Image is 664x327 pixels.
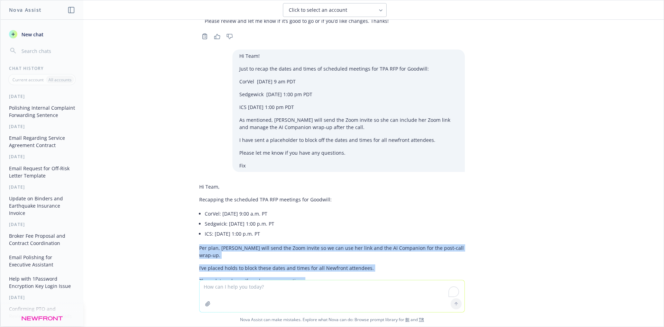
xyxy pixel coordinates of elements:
p: Fix [239,162,458,169]
button: Polishing Internal Complaint Forwarding Sentence [6,102,78,121]
input: Search chats [20,46,75,56]
p: Hi Team! [239,52,458,60]
span: Nova Assist can make mistakes. Explore what Nova can do: Browse prompt library for and [3,312,661,327]
p: I have sent a placeholder to block off the dates and times for all newfront attendees. [239,136,458,144]
span: Click to select an account [289,7,347,13]
div: Chat History [1,65,83,71]
p: Please let me know if you have any questions. [199,277,465,284]
div: [DATE] [1,184,83,190]
p: Current account [12,77,44,83]
li: ICS: [DATE] 1:00 p.m. PT [205,229,465,239]
a: TR [419,317,424,323]
button: New chat [6,28,78,40]
svg: Copy to clipboard [202,33,208,39]
p: Hi Team, [199,183,465,190]
p: Just to recap the dates and times of scheduled meetings for TPA RFP for Goodwill: [239,65,458,72]
button: Thumbs down [224,31,235,41]
p: Per plan, [PERSON_NAME] will send the Zoom invite so we can use her link and the AI Companion for... [199,244,465,259]
button: Email Polishing for Executive Assistant [6,252,78,270]
p: CorVel [DATE] 9 am PDT [239,78,458,85]
li: CorVel: [DATE] 9:00 a.m. PT [205,209,465,219]
button: Help with 1Password Encryption Key Login Issue [6,273,78,292]
div: [DATE] [1,294,83,300]
p: I’ve placed holds to block these dates and times for all Newfront attendees. [199,264,465,272]
p: Recapping the scheduled TPA RFP meetings for Goodwill: [199,196,465,203]
h1: Nova Assist [9,6,41,13]
span: New chat [20,31,44,38]
div: [DATE] [1,154,83,160]
button: Email Request for Off-Risk Letter Template [6,163,78,181]
p: ICS [DATE] 1:00 pm PDT [239,103,458,111]
p: As mentioned, [PERSON_NAME] will send the Zoom invite so she can include her Zoom link and manage... [239,116,458,131]
button: Confirming PTO and Reviewing Loss Run Details [6,303,78,322]
button: Email Regarding Service Agreement Contract [6,132,78,151]
div: [DATE] [1,124,83,129]
button: Click to select an account [283,3,387,17]
button: Update on Binders and Earthquake Insurance Invoice [6,193,78,219]
p: All accounts [48,77,72,83]
div: [DATE] [1,221,83,227]
p: Sedgewick [DATE] 1:00 pm PDT [239,91,458,98]
textarea: To enrich screen reader interactions, please activate Accessibility in Grammarly extension settings [200,280,464,312]
li: Sedgwick: [DATE] 1:00 p.m. PT [205,219,465,229]
p: Please let me know if you have any questions. [239,149,458,156]
div: [DATE] [1,93,83,99]
a: BI [405,317,409,323]
button: Broker Fee Proposal and Contract Coordination [6,230,78,249]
